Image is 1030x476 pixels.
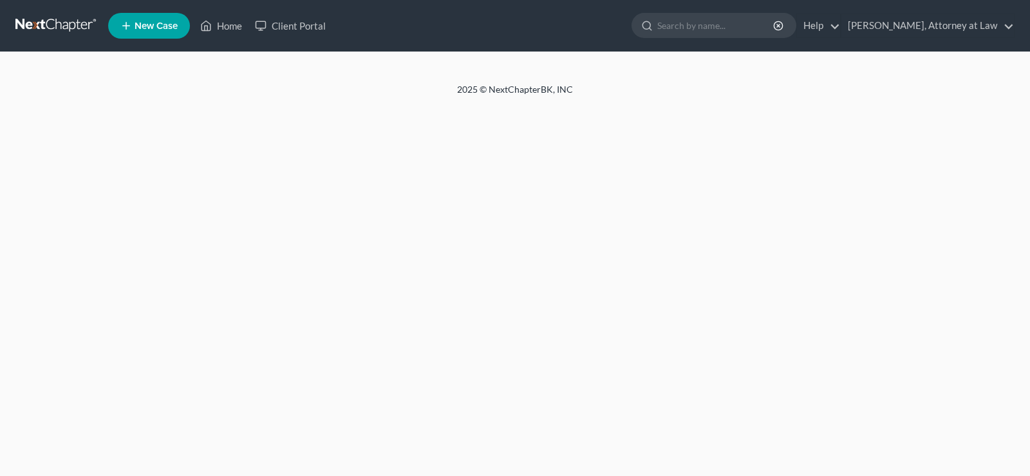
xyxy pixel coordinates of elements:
[135,21,178,31] span: New Case
[194,14,248,37] a: Home
[841,14,1014,37] a: [PERSON_NAME], Attorney at Law
[657,14,775,37] input: Search by name...
[797,14,840,37] a: Help
[248,14,332,37] a: Client Portal
[148,83,882,106] div: 2025 © NextChapterBK, INC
